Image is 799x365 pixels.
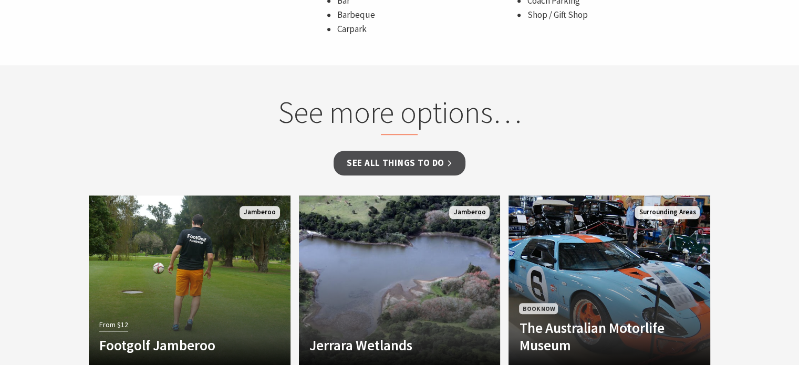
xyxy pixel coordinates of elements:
h4: The Australian Motorlife Museum [519,319,669,353]
li: Barbeque [337,8,516,22]
span: Jamberoo [449,206,490,219]
span: Jamberoo [240,206,280,219]
li: Shop / Gift Shop [527,8,707,22]
h2: See more options… [199,94,600,135]
a: See all Things To Do [334,151,465,175]
h4: Footgolf Jamberoo [99,337,250,353]
h4: Jerrara Wetlands [309,337,460,353]
span: Surrounding Areas [635,206,700,219]
span: Book Now [519,303,558,314]
li: Carpark [337,22,516,36]
span: From $12 [99,319,128,331]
